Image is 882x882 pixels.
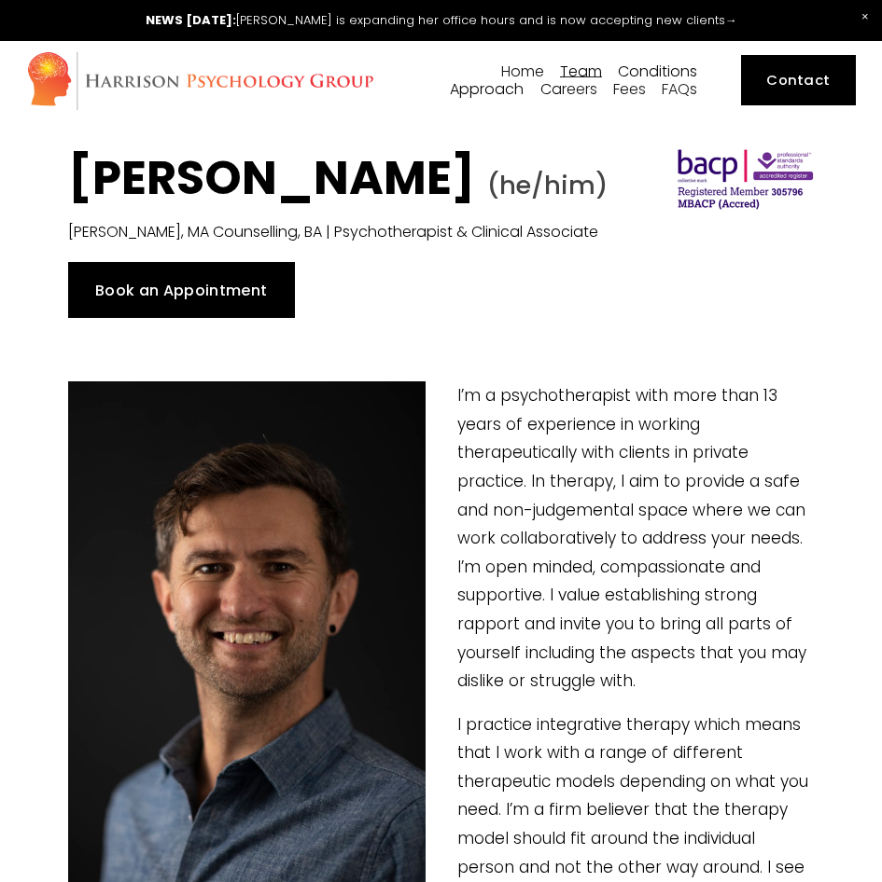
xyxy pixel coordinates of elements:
a: folder dropdown [450,80,524,98]
strong: [PERSON_NAME] [68,145,475,211]
a: Home [501,62,544,80]
a: Book an Appointment [68,262,295,318]
p: I’m a psychotherapist with more than 13 years of experience in working therapeutically with clien... [68,381,814,696]
span: Team [560,64,602,79]
p: [PERSON_NAME], MA Counselling, BA | Psychotherapist & Clinical Associate [68,219,620,246]
a: Contact [741,55,856,106]
a: folder dropdown [560,62,602,80]
span: Conditions [618,64,697,79]
span: Approach [450,82,524,97]
a: folder dropdown [618,62,697,80]
a: Careers [540,80,597,98]
a: Fees [613,80,646,98]
img: Harrison Psychology Group [26,50,374,111]
span: (he/him) [487,168,608,202]
a: FAQs [662,80,697,98]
